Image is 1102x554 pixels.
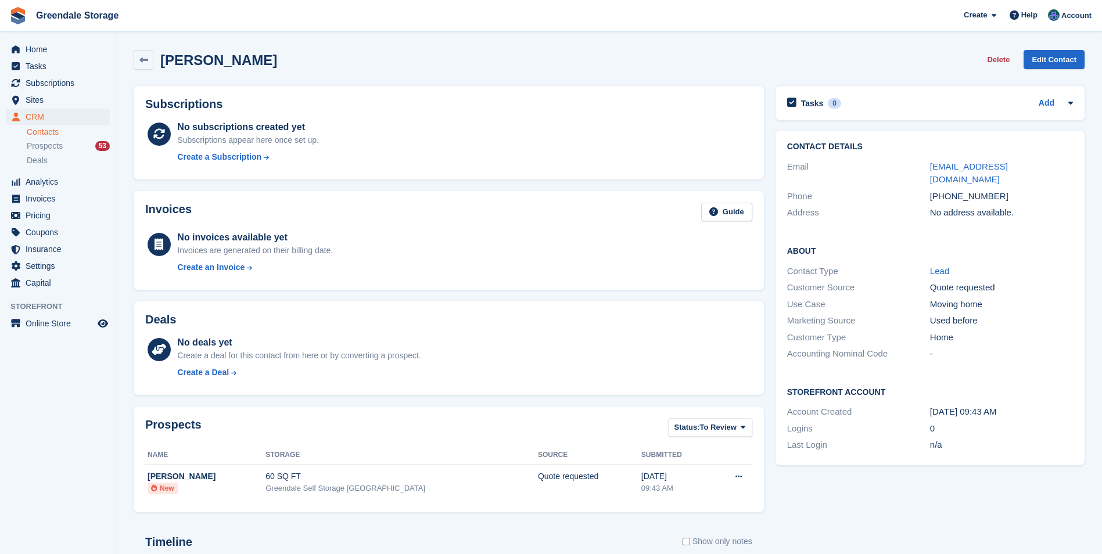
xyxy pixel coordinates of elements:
a: Contacts [27,127,110,138]
a: Greendale Storage [31,6,123,25]
span: To Review [700,422,737,433]
h2: Contact Details [787,142,1073,152]
span: Tasks [26,58,95,74]
div: - [930,347,1073,361]
li: New [148,483,178,494]
div: 53 [95,141,110,151]
span: Insurance [26,241,95,257]
a: Create a Subscription [177,151,319,163]
a: menu [6,41,110,57]
div: Customer Source [787,281,930,294]
div: Accounting Nominal Code [787,347,930,361]
a: Guide [701,203,752,222]
span: Invoices [26,190,95,207]
div: Address [787,206,930,220]
h2: Timeline [145,535,192,549]
div: Logins [787,422,930,436]
a: Edit Contact [1024,50,1085,69]
div: Invoices are generated on their billing date. [177,244,333,257]
th: Storage [265,446,538,465]
span: Coupons [26,224,95,240]
label: Show only notes [683,535,752,548]
span: Storefront [10,301,116,312]
div: Marketing Source [787,314,930,328]
span: Deals [27,155,48,166]
a: menu [6,315,110,332]
div: Create a deal for this contact from here or by converting a prospect. [177,350,421,362]
div: 60 SQ FT [265,470,538,483]
a: Lead [930,266,949,276]
h2: Tasks [801,98,824,109]
span: Status: [674,422,700,433]
h2: About [787,244,1073,256]
div: Used before [930,314,1073,328]
div: No address available. [930,206,1073,220]
a: menu [6,58,110,74]
div: Moving home [930,298,1073,311]
a: menu [6,75,110,91]
a: menu [6,224,110,240]
div: Email [787,160,930,186]
span: Prospects [27,141,63,152]
div: Create an Invoice [177,261,245,274]
h2: Storefront Account [787,386,1073,397]
a: menu [6,207,110,224]
div: Subscriptions appear here once set up. [177,134,319,146]
span: Capital [26,275,95,291]
div: n/a [930,438,1073,452]
span: Create [964,9,987,21]
div: Create a Subscription [177,151,261,163]
a: Deals [27,154,110,167]
th: Source [538,446,641,465]
div: [PHONE_NUMBER] [930,190,1073,203]
button: Status: To Review [668,418,752,437]
span: Home [26,41,95,57]
div: Customer Type [787,331,930,344]
a: Preview store [96,316,110,330]
div: No deals yet [177,336,421,350]
h2: Invoices [145,203,192,222]
img: stora-icon-8386f47178a22dfd0bd8f6a31ec36ba5ce8667c1dd55bd0f319d3a0aa187defe.svg [9,7,27,24]
div: Contact Type [787,265,930,278]
span: Pricing [26,207,95,224]
a: menu [6,275,110,291]
a: menu [6,109,110,125]
div: 0 [930,422,1073,436]
img: Richard Harrison [1048,9,1060,21]
span: Subscriptions [26,75,95,91]
div: Create a Deal [177,366,229,379]
h2: Deals [145,313,176,326]
div: [PERSON_NAME] [148,470,265,483]
a: Prospects 53 [27,140,110,152]
button: Delete [982,50,1014,69]
a: menu [6,241,110,257]
div: Home [930,331,1073,344]
h2: Subscriptions [145,98,752,111]
div: [DATE] [641,470,710,483]
div: Quote requested [538,470,641,483]
div: Quote requested [930,281,1073,294]
a: Add [1039,97,1054,110]
div: Greendale Self Storage [GEOGRAPHIC_DATA] [265,483,538,494]
span: Sites [26,92,95,108]
div: No invoices available yet [177,231,333,244]
div: Last Login [787,438,930,452]
div: Use Case [787,298,930,311]
span: Settings [26,258,95,274]
div: No subscriptions created yet [177,120,319,134]
th: Name [145,446,265,465]
div: 0 [828,98,841,109]
a: menu [6,174,110,190]
a: menu [6,92,110,108]
div: Account Created [787,405,930,419]
a: Create an Invoice [177,261,333,274]
span: Analytics [26,174,95,190]
span: Account [1061,10,1092,21]
div: 09:43 AM [641,483,710,494]
h2: Prospects [145,418,202,440]
div: [DATE] 09:43 AM [930,405,1073,419]
span: Help [1021,9,1038,21]
a: [EMAIL_ADDRESS][DOMAIN_NAME] [930,161,1008,185]
span: CRM [26,109,95,125]
h2: [PERSON_NAME] [160,52,277,68]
